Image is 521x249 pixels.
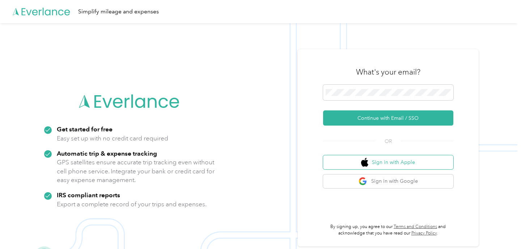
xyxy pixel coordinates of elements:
[376,138,401,145] span: OR
[57,125,113,133] strong: Get started for free
[323,224,453,236] p: By signing up, you agree to our and acknowledge that you have read our .
[411,231,437,236] a: Privacy Policy
[57,134,168,143] p: Easy set up with no credit card required
[78,7,159,16] div: Simplify mileage and expenses
[57,158,215,185] p: GPS satellites ensure accurate trip tracking even without cell phone service. Integrate your bank...
[323,174,453,189] button: google logoSign in with Google
[57,149,157,157] strong: Automatic trip & expense tracking
[361,158,368,167] img: apple logo
[57,200,207,209] p: Export a complete record of your trips and expenses.
[359,177,368,186] img: google logo
[323,155,453,169] button: apple logoSign in with Apple
[323,110,453,126] button: Continue with Email / SSO
[57,191,120,199] strong: IRS compliant reports
[356,67,420,77] h3: What's your email?
[394,224,437,229] a: Terms and Conditions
